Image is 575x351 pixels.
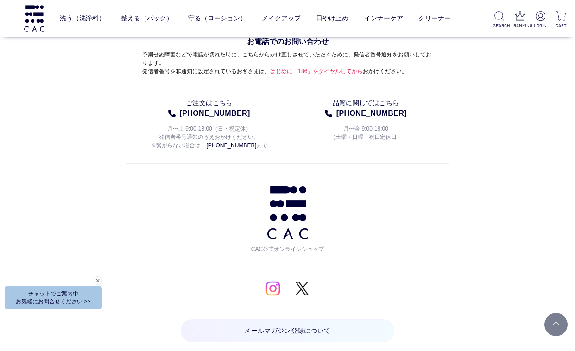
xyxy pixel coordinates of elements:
p: RANKING [513,22,526,29]
a: メイクアップ [262,7,301,30]
a: 洗う（洗浄料） [60,7,105,30]
a: インナーケア [364,7,403,30]
span: はじめに「186」をダイヤルしてから [270,68,363,75]
p: SEARCH [493,22,506,29]
span: CAC公式オンラインショップ [248,239,327,253]
a: 日やけ止め [316,7,348,30]
a: メールマガジン登録について [181,319,394,342]
p: 予期せぬ障害などで電話が切れた時に、こちらからかけ直しさせていただくために、発信者番号通知をお願いしております。 発信者番号を非通知に設定されているお客さまは、 おかけください。 [142,36,432,87]
a: CAC公式オンラインショップ [248,186,327,253]
a: クリーナー [418,7,451,30]
a: RANKING [513,11,526,29]
p: 月〜土 9:00-18:00（日・祝定休） 発信者番号通知のうえおかけください。 ※繋がらない場合は、 まで [142,119,276,150]
p: CART [555,22,568,29]
a: LOGIN [534,11,547,29]
p: LOGIN [534,22,547,29]
a: CART [555,11,568,29]
p: 月〜金 9:00-18:00 （土曜・日曜・祝日定休日） [299,119,433,141]
img: logo [23,5,46,31]
a: 整える（パック） [121,7,173,30]
a: SEARCH [493,11,506,29]
a: 守る（ローション） [188,7,246,30]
